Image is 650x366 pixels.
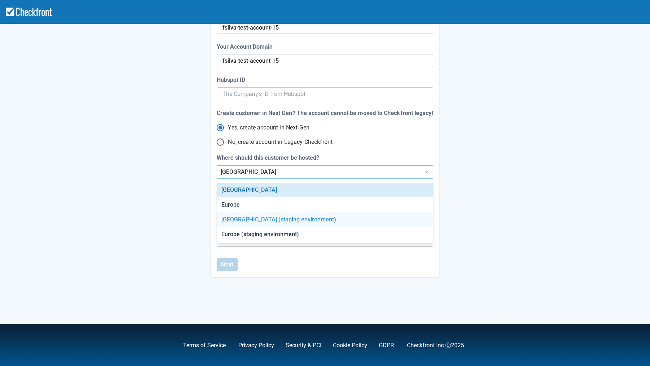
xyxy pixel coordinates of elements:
[286,342,321,349] a: Security & PCI
[228,138,333,146] span: No, create account in Legacy Checkfront
[228,123,309,132] span: Yes, create account in Next Gen
[423,168,430,176] span: Dropdown icon
[221,168,416,176] div: [GEOGRAPHIC_DATA]
[367,341,395,350] div: .
[217,109,433,118] div: Create customer in Next Gen? The account cannot be moved to Checkfront legacy!
[217,198,433,212] div: Europe
[217,227,433,242] div: Europe (staging environment)
[183,342,226,349] a: Terms of Service
[238,342,274,349] a: Privacy Policy
[217,76,248,84] label: Hubspot ID
[217,43,276,51] label: Your Account Domain
[222,87,427,100] input: The Company's ID from Hubspot
[217,183,433,198] div: [GEOGRAPHIC_DATA]
[172,341,227,350] div: ,
[333,342,367,349] a: Cookie Policy
[407,342,464,349] a: Checkfront Inc Ⓒ2025
[379,342,394,349] a: GDPR
[546,288,650,366] iframe: Chat Widget
[217,154,322,162] label: Where should this customer be hosted?
[217,212,433,227] div: [GEOGRAPHIC_DATA] (staging environment)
